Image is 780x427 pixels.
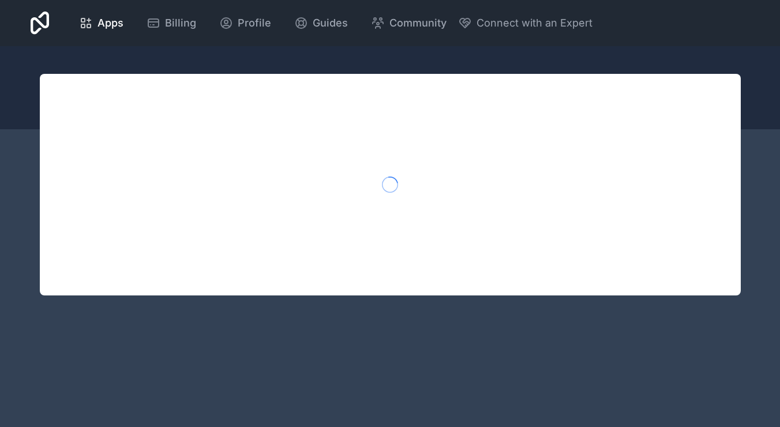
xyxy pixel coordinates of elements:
span: Guides [313,15,348,31]
span: Community [389,15,447,31]
span: Connect with an Expert [477,15,592,31]
span: Apps [97,15,123,31]
a: Profile [210,10,280,36]
span: Profile [238,15,271,31]
span: Billing [165,15,196,31]
a: Billing [137,10,205,36]
button: Connect with an Expert [458,15,592,31]
a: Guides [285,10,357,36]
a: Apps [70,10,133,36]
a: Community [362,10,456,36]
